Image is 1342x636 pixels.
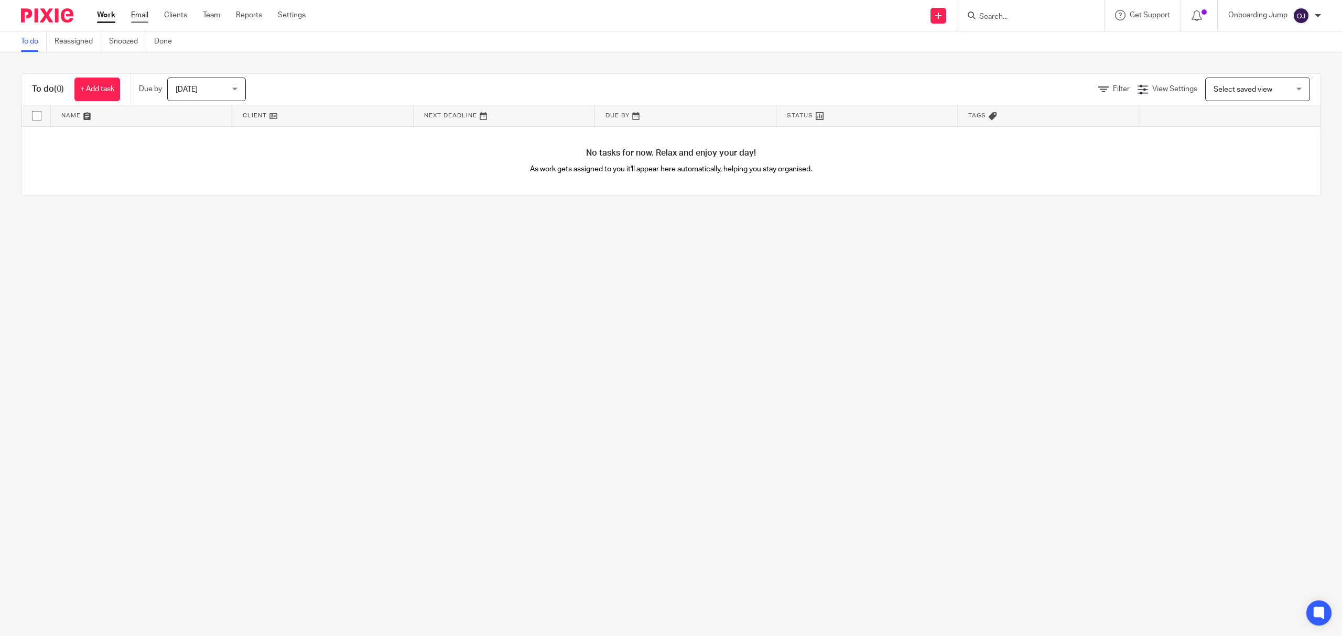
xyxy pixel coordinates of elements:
[21,148,1321,159] h4: No tasks for now. Relax and enjoy your day!
[1130,12,1170,19] span: Get Support
[1113,85,1130,93] span: Filter
[1152,85,1197,93] span: View Settings
[97,10,115,20] a: Work
[74,78,120,101] a: + Add task
[154,31,180,52] a: Done
[278,10,306,20] a: Settings
[139,84,162,94] p: Due by
[236,10,262,20] a: Reports
[21,8,73,23] img: Pixie
[203,10,220,20] a: Team
[1228,10,1287,20] p: Onboarding Jump
[55,31,101,52] a: Reassigned
[164,10,187,20] a: Clients
[109,31,146,52] a: Snoozed
[968,113,986,118] span: Tags
[176,86,198,93] span: [DATE]
[131,10,148,20] a: Email
[978,13,1073,22] input: Search
[54,85,64,93] span: (0)
[32,84,64,95] h1: To do
[347,164,996,174] p: As work gets assigned to you it'll appear here automatically, helping you stay organised.
[1214,86,1272,93] span: Select saved view
[21,31,47,52] a: To do
[1293,7,1309,24] img: svg%3E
